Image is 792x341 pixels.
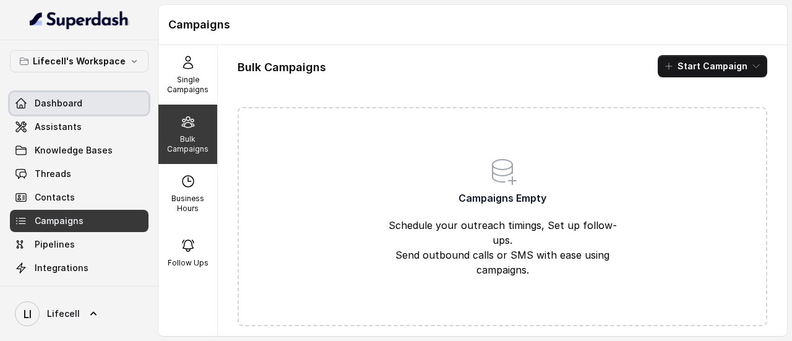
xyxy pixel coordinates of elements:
span: Campaigns [35,215,84,227]
a: Threads [10,163,148,185]
a: Pipelines [10,233,148,256]
h1: Bulk Campaigns [238,58,326,77]
button: Lifecell's Workspace [10,50,148,72]
p: Single Campaigns [163,75,212,95]
a: Contacts [10,186,148,209]
p: Business Hours [163,194,212,214]
img: light.svg [30,10,129,30]
a: Integrations [10,257,148,279]
p: Lifecell's Workspace [33,54,126,69]
span: Pipelines [35,238,75,251]
a: Dashboard [10,92,148,114]
h1: Campaigns [168,15,777,35]
span: Campaigns Empty [458,191,546,205]
text: LI [24,308,32,321]
p: Schedule your outreach timings, Set up follow-ups. Send outbound calls or SMS with ease using cam... [385,218,619,277]
button: Start Campaign [658,55,767,77]
span: Lifecell [47,308,80,320]
a: API Settings [10,280,148,303]
span: Threads [35,168,71,180]
span: Assistants [35,121,82,133]
span: Dashboard [35,97,82,110]
a: Lifecell [10,296,148,331]
p: Follow Ups [168,258,209,268]
a: Knowledge Bases [10,139,148,162]
span: Contacts [35,191,75,204]
span: API Settings [35,285,88,298]
a: Assistants [10,116,148,138]
a: Campaigns [10,210,148,232]
p: Bulk Campaigns [163,134,212,154]
span: Integrations [35,262,88,274]
span: Knowledge Bases [35,144,113,157]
